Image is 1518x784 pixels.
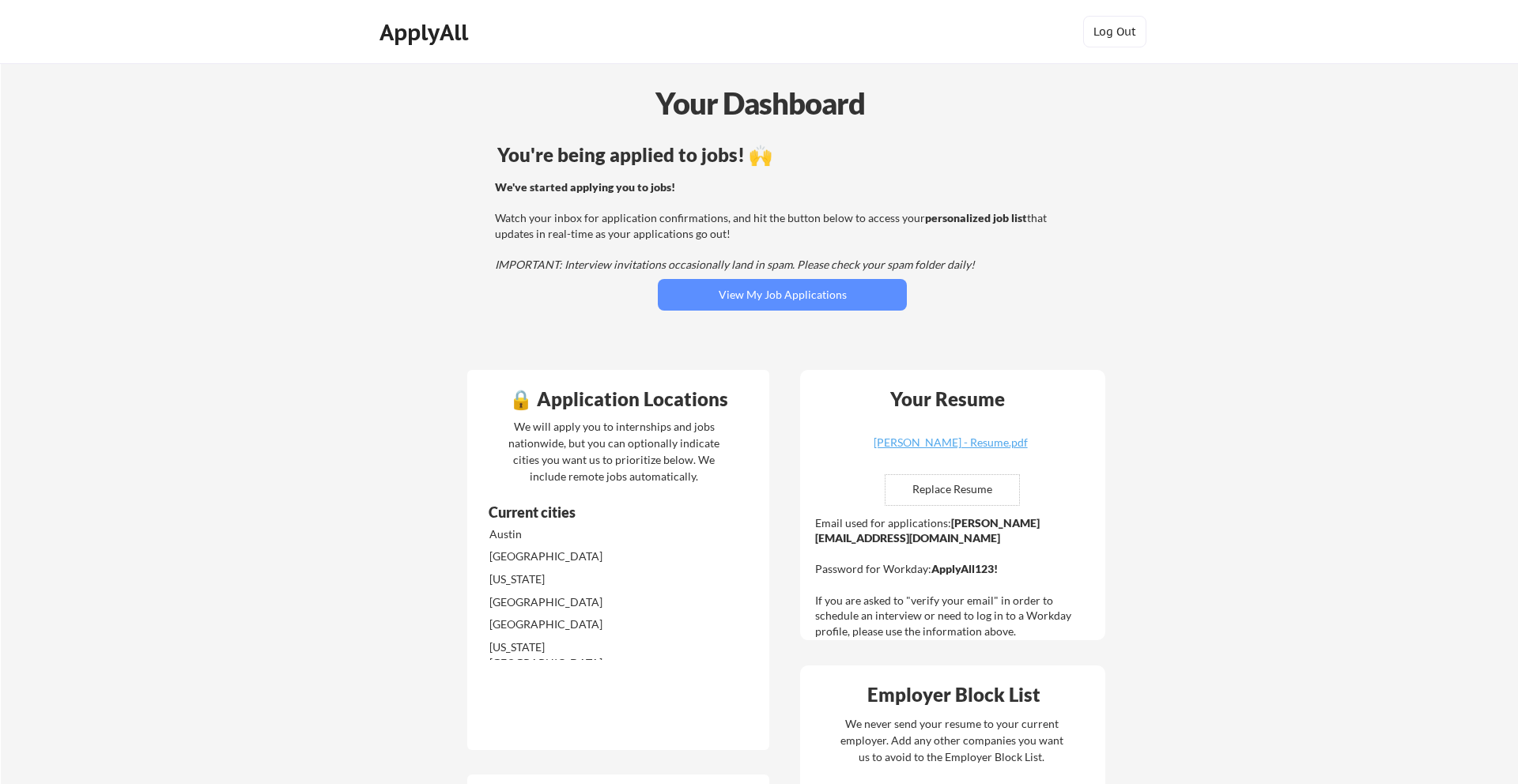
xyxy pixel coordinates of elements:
em: IMPORTANT: Interview invitations occasionally land in spam. Please check your spam folder daily! [495,258,975,271]
div: Your Dashboard [2,81,1518,126]
button: Log Out [1083,16,1146,47]
div: [GEOGRAPHIC_DATA] [489,616,656,632]
button: View My Job Applications [658,279,907,311]
div: [US_STATE] [489,571,656,587]
div: ApplyAll [379,19,473,46]
div: Employer Block List [806,685,1101,704]
a: [PERSON_NAME] - Resume.pdf [856,437,1044,462]
div: Email used for applications: Password for Workday: If you are asked to "verify your email" in ord... [815,515,1094,639]
div: [GEOGRAPHIC_DATA] [489,594,656,610]
div: [GEOGRAPHIC_DATA] [489,548,656,564]
div: 🔒 Application Locations [471,390,765,409]
div: We will apply you to internships and jobs nationwide, but you can optionally indicate cities you ... [505,418,723,484]
div: [PERSON_NAME] - Resume.pdf [856,437,1044,448]
div: Austin [489,526,656,542]
div: We never send your resume to your current employer. Add any other companies you want us to avoid ... [839,715,1064,765]
div: Watch your inbox for application confirmations, and hit the button below to access your that upda... [495,179,1065,273]
strong: ApplyAll123! [931,562,998,575]
strong: personalized job list [925,211,1027,224]
div: Current cities [489,505,708,519]
div: Your Resume [869,390,1025,409]
div: [US_STATE][GEOGRAPHIC_DATA] [489,639,656,670]
div: You're being applied to jobs! 🙌 [497,145,1067,164]
strong: We've started applying you to jobs! [495,180,675,194]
